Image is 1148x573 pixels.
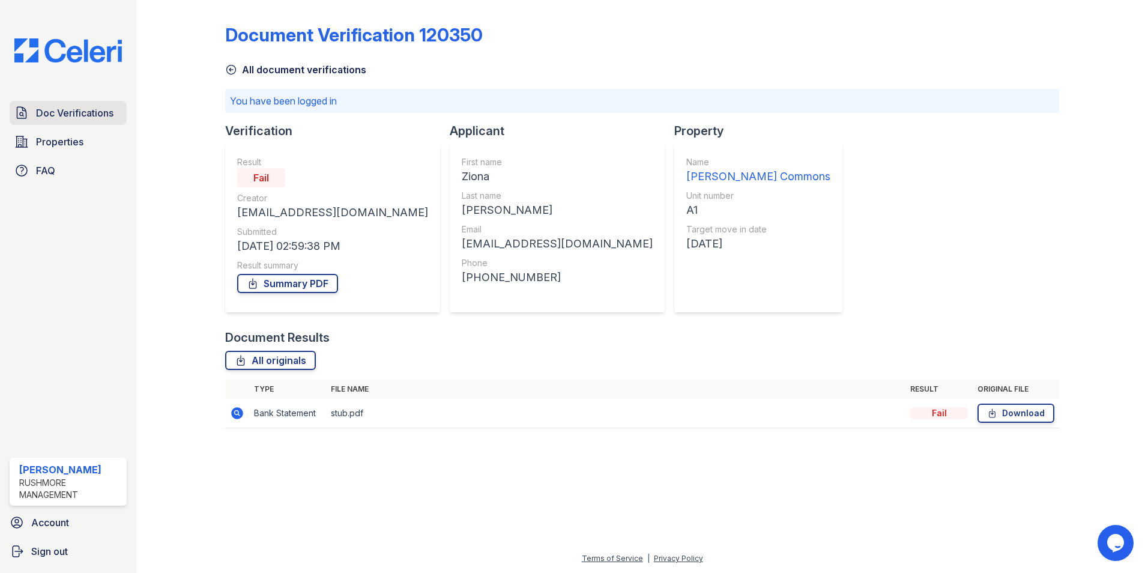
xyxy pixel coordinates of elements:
div: Document Results [225,329,330,346]
td: stub.pdf [326,399,905,428]
a: All originals [225,351,316,370]
div: [PHONE_NUMBER] [462,269,653,286]
a: Privacy Policy [654,554,703,563]
div: Applicant [450,123,674,139]
div: Fail [910,407,968,419]
div: A1 [686,202,830,219]
th: Original file [973,380,1059,399]
a: Summary PDF [237,274,338,293]
a: Account [5,511,131,535]
p: You have been logged in [230,94,1054,108]
div: Verification [225,123,450,139]
a: All document verifications [225,62,366,77]
a: Sign out [5,539,131,563]
div: Name [686,156,830,168]
div: Rushmore Management [19,477,122,501]
td: Bank Statement [249,399,326,428]
a: Download [977,404,1054,423]
div: [DATE] 02:59:38 PM [237,238,428,255]
div: Target move in date [686,223,830,235]
span: Account [31,515,69,530]
a: Doc Verifications [10,101,127,125]
div: First name [462,156,653,168]
div: Submitted [237,226,428,238]
div: Creator [237,192,428,204]
a: Name [PERSON_NAME] Commons [686,156,830,185]
div: [DATE] [686,235,830,252]
th: Result [905,380,973,399]
th: File name [326,380,905,399]
a: FAQ [10,159,127,183]
img: CE_Logo_Blue-a8612792a0a2168367f1c8372b55b34899dd931a85d93a1a3d3e32e68fde9ad4.png [5,38,131,62]
div: Unit number [686,190,830,202]
span: Sign out [31,544,68,559]
div: Last name [462,190,653,202]
div: Phone [462,257,653,269]
div: Fail [237,168,285,187]
div: Result summary [237,259,428,271]
th: Type [249,380,326,399]
div: [PERSON_NAME] Commons [686,168,830,185]
a: Properties [10,130,127,154]
div: [PERSON_NAME] [19,462,122,477]
div: [PERSON_NAME] [462,202,653,219]
div: [EMAIL_ADDRESS][DOMAIN_NAME] [237,204,428,221]
div: Ziona [462,168,653,185]
span: Doc Verifications [36,106,113,120]
span: Properties [36,135,83,149]
div: | [647,554,650,563]
div: Document Verification 120350 [225,24,483,46]
a: Terms of Service [582,554,643,563]
div: Property [674,123,852,139]
iframe: chat widget [1098,525,1136,561]
div: [EMAIL_ADDRESS][DOMAIN_NAME] [462,235,653,252]
div: Result [237,156,428,168]
div: Email [462,223,653,235]
span: FAQ [36,163,55,178]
